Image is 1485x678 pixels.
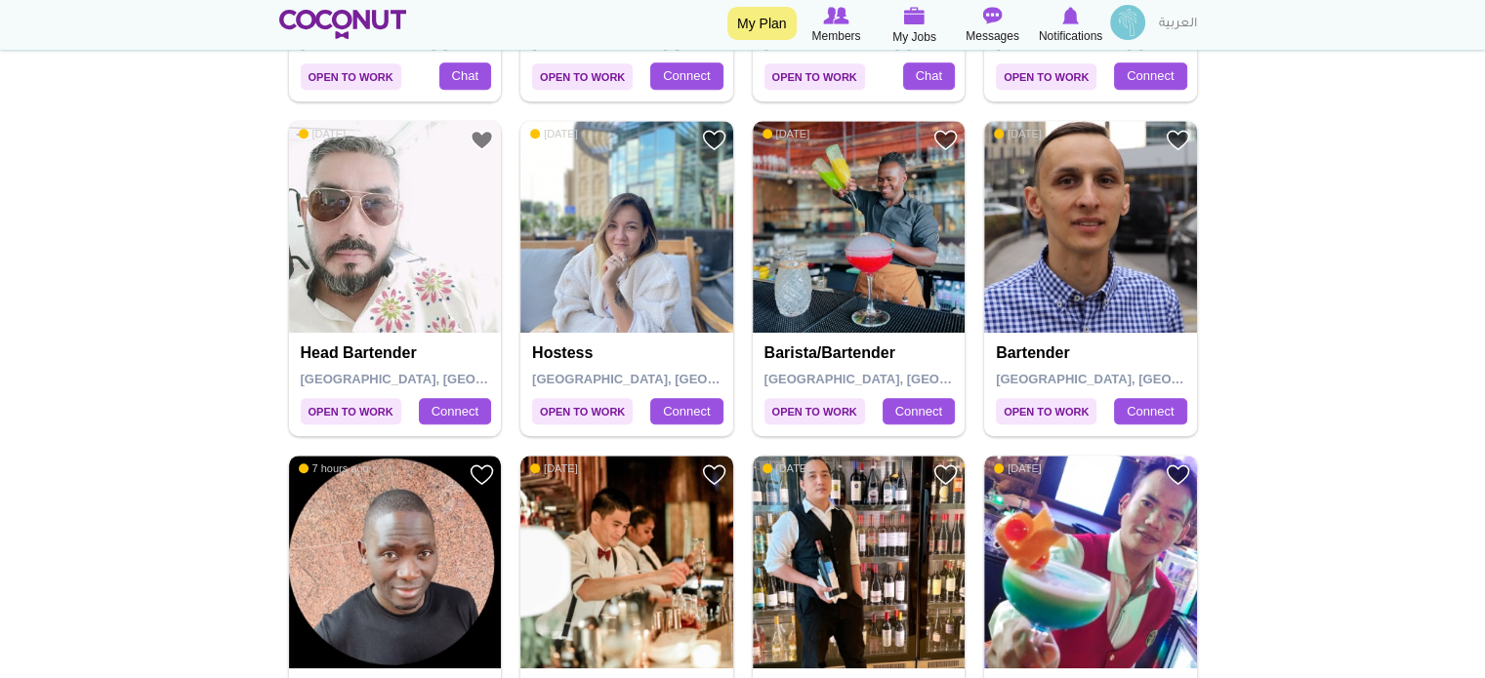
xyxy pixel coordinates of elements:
span: [DATE] [530,127,578,140]
a: Add to Favourites [933,462,958,487]
span: [DATE] [530,461,578,475]
span: Open to Work [532,398,633,424]
a: Connect [883,398,955,425]
a: Notifications Notifications [1032,5,1110,46]
span: 7 hours ago [299,461,369,475]
span: Open to Work [996,63,1096,90]
a: Messages Messages [954,5,1032,46]
a: My Jobs My Jobs [876,5,954,47]
a: Chat [903,62,955,90]
a: Add to Favourites [1166,462,1190,487]
img: My Jobs [904,7,926,24]
h4: Barista/bartender [764,344,959,362]
span: [GEOGRAPHIC_DATA], [GEOGRAPHIC_DATA] [301,372,579,386]
img: Messages [983,7,1003,24]
h4: Hostess [532,344,726,362]
a: Add to Favourites [470,128,494,152]
span: [DATE] [994,127,1042,140]
span: [GEOGRAPHIC_DATA], [GEOGRAPHIC_DATA] [764,372,1043,386]
span: [DATE] [299,127,347,140]
span: [GEOGRAPHIC_DATA], [GEOGRAPHIC_DATA] [532,372,810,386]
span: [DATE] [763,461,810,475]
a: Connect [419,398,491,425]
span: My Jobs [892,27,936,47]
span: Open to Work [996,398,1096,424]
a: Add to Favourites [470,462,494,487]
a: Connect [1114,398,1186,425]
a: My Plan [727,7,797,40]
span: Messages [966,26,1019,46]
span: Open to Work [764,398,865,424]
span: Open to Work [301,63,401,90]
span: Open to Work [764,63,865,90]
span: [GEOGRAPHIC_DATA], [GEOGRAPHIC_DATA] [996,372,1274,386]
span: Notifications [1039,26,1102,46]
img: Browse Members [823,7,848,24]
span: [DATE] [763,127,810,140]
span: [DATE] [994,461,1042,475]
span: Open to Work [301,398,401,424]
a: Chat [439,62,491,90]
h4: Head Bartender [301,344,495,362]
a: Connect [650,62,722,90]
a: Add to Favourites [933,128,958,152]
a: Browse Members Members [798,5,876,46]
a: العربية [1149,5,1207,44]
a: Connect [1114,62,1186,90]
a: Add to Favourites [702,128,726,152]
h4: Bartender [996,344,1190,362]
img: Notifications [1062,7,1079,24]
span: Open to Work [532,63,633,90]
span: Members [811,26,860,46]
a: Connect [650,398,722,425]
a: Add to Favourites [1166,128,1190,152]
img: Home [279,10,407,39]
a: Add to Favourites [702,462,726,487]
